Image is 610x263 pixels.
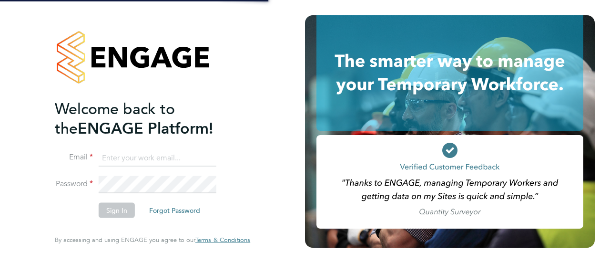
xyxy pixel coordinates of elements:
[195,236,250,244] a: Terms & Conditions
[55,99,241,138] h2: ENGAGE Platform!
[55,152,93,162] label: Email
[99,149,216,167] input: Enter your work email...
[55,179,93,189] label: Password
[99,203,135,218] button: Sign In
[55,236,250,244] span: By accessing and using ENGAGE you agree to our
[195,236,250,244] span: Terms & Conditions
[142,203,208,218] button: Forgot Password
[55,99,175,137] span: Welcome back to the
